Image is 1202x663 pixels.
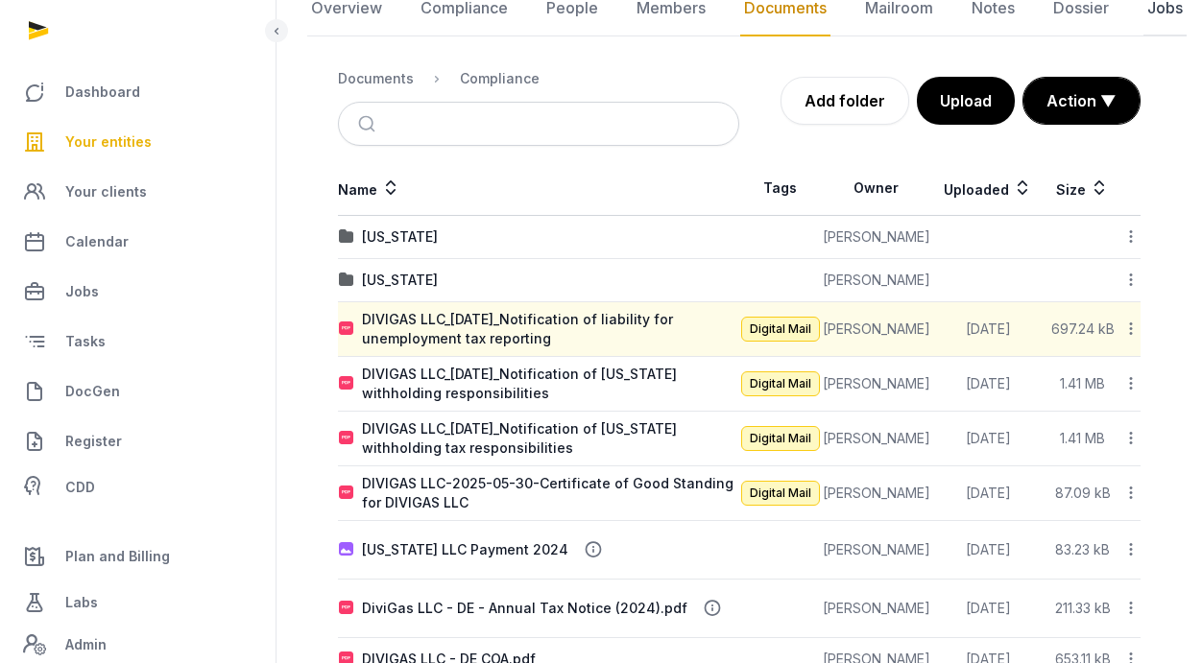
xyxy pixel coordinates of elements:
a: DocGen [15,368,260,414]
th: Name [338,161,739,216]
div: [US_STATE] LLC Payment 2024 [362,540,568,559]
span: [DATE] [966,485,1011,501]
img: folder.svg [339,272,354,288]
a: Add folder [781,77,909,125]
img: pdf.svg [339,485,354,501]
div: DIVIGAS LLC_[DATE]_Notification of liability for unemployment tax reporting [362,310,738,348]
div: DIVIGAS LLC_[DATE]_Notification of [US_STATE] withholding tax responsibilities [362,419,738,458]
th: Uploaded [931,161,1044,216]
img: folder.svg [339,229,354,245]
th: Tags [739,161,821,216]
div: Compliance [460,69,540,88]
span: Admin [65,633,107,656]
span: Digital Mail [741,317,820,342]
span: Digital Mail [741,481,820,506]
img: pdf.svg [339,376,354,391]
a: Register [15,418,260,464]
span: Register [65,430,122,453]
button: Action ▼ [1023,78,1140,124]
button: Upload [917,77,1015,125]
div: Documents [338,69,414,88]
th: Size [1045,161,1121,216]
span: Labs [65,591,98,614]
td: 697.24 kB [1045,302,1121,357]
td: [PERSON_NAME] [821,216,931,259]
div: DiviGas LLC - DE - Annual Tax Notice (2024).pdf [362,599,687,618]
td: [PERSON_NAME] [821,466,931,521]
span: [DATE] [966,600,1011,616]
span: [DATE] [966,375,1011,391]
a: Calendar [15,219,260,265]
td: [PERSON_NAME] [821,357,931,412]
img: image.svg [339,542,354,557]
td: [PERSON_NAME] [821,412,931,466]
td: 87.09 kB [1045,466,1121,521]
a: Your clients [15,169,260,215]
span: Tasks [65,330,106,353]
a: Plan and Billing [15,533,260,580]
a: CDD [15,468,260,507]
td: [PERSON_NAME] [821,302,931,357]
span: Digital Mail [741,371,820,396]
a: Labs [15,580,260,626]
td: [PERSON_NAME] [821,521,931,580]
span: [DATE] [966,430,1011,446]
span: [DATE] [966,320,1011,337]
span: Digital Mail [741,426,820,451]
span: Your entities [65,130,152,154]
td: [PERSON_NAME] [821,580,931,638]
a: Dashboard [15,69,260,115]
img: pdf.svg [339,431,354,446]
span: [DATE] [966,541,1011,557]
td: 83.23 kB [1045,521,1121,580]
img: pdf.svg [339,321,354,337]
span: Dashboard [65,81,140,104]
span: CDD [65,476,95,499]
div: [US_STATE] [362,227,438,247]
div: [US_STATE] [362,271,438,290]
div: DIVIGAS LLC_[DATE]_Notification of [US_STATE] withholding responsibilities [362,365,738,403]
img: pdf.svg [339,601,354,616]
button: Submit [347,103,392,145]
td: [PERSON_NAME] [821,259,931,302]
td: 211.33 kB [1045,580,1121,638]
th: Owner [821,161,931,216]
td: 1.41 MB [1045,412,1121,466]
span: Jobs [65,280,99,303]
nav: Breadcrumb [338,56,739,102]
a: Tasks [15,319,260,365]
span: Plan and Billing [65,545,170,568]
span: Your clients [65,180,147,203]
a: Jobs [15,269,260,315]
td: 1.41 MB [1045,357,1121,412]
a: Your entities [15,119,260,165]
span: DocGen [65,380,120,403]
span: Calendar [65,230,129,253]
div: DIVIGAS LLC-2025-05-30-Certificate of Good Standing for DIVIGAS LLC [362,474,738,512]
